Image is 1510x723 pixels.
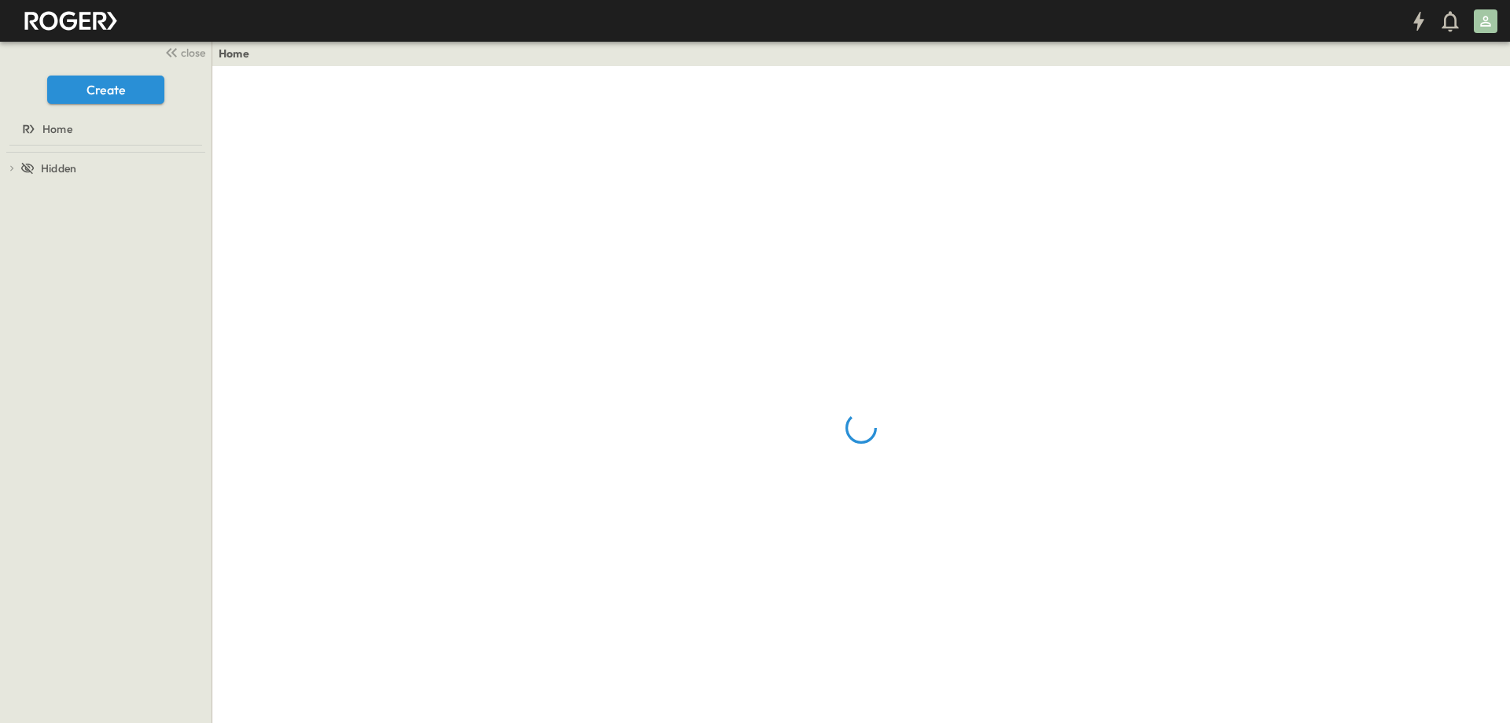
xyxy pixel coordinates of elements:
[181,45,205,61] span: close
[3,118,205,140] a: Home
[47,76,164,104] button: Create
[219,46,249,61] a: Home
[219,46,259,61] nav: breadcrumbs
[158,41,208,63] button: close
[42,121,72,137] span: Home
[41,160,76,176] span: Hidden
